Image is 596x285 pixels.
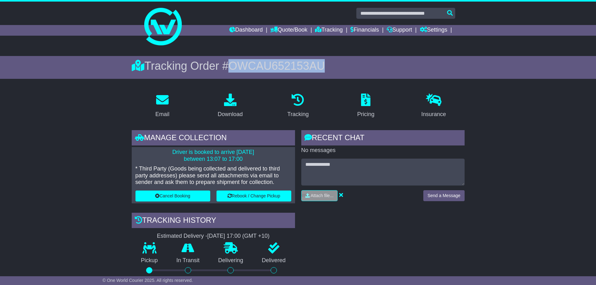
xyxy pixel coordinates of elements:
a: Quote/Book [270,25,307,36]
a: Insurance [417,91,450,121]
button: Cancel Booking [135,191,210,201]
a: Financials [350,25,379,36]
div: Email [155,110,169,119]
div: Insurance [421,110,446,119]
a: Support [387,25,412,36]
p: Driver is booked to arrive [DATE] between 13:07 to 17:00 [135,149,291,162]
div: Tracking history [132,213,295,230]
div: Download [218,110,243,119]
a: Pricing [353,91,379,121]
button: Send a Message [423,190,464,201]
div: Tracking Order # [132,59,465,73]
div: Estimated Delivery - [132,233,295,240]
a: Email [151,91,173,121]
a: Settings [420,25,447,36]
button: Rebook / Change Pickup [216,191,291,201]
a: Tracking [315,25,343,36]
span: OWCAU652153AU [228,59,325,72]
div: Tracking [287,110,308,119]
div: Manage collection [132,130,295,147]
p: No messages [301,147,465,154]
p: * Third Party (Goods being collected and delivered to third party addresses) please send all atta... [135,165,291,186]
div: Pricing [357,110,374,119]
div: RECENT CHAT [301,130,465,147]
a: Dashboard [229,25,263,36]
p: In Transit [167,257,209,264]
p: Delivering [209,257,253,264]
p: Delivered [252,257,295,264]
p: Pickup [132,257,167,264]
a: Tracking [283,91,313,121]
a: Download [214,91,247,121]
span: © One World Courier 2025. All rights reserved. [103,278,193,283]
div: [DATE] 17:00 (GMT +10) [207,233,270,240]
